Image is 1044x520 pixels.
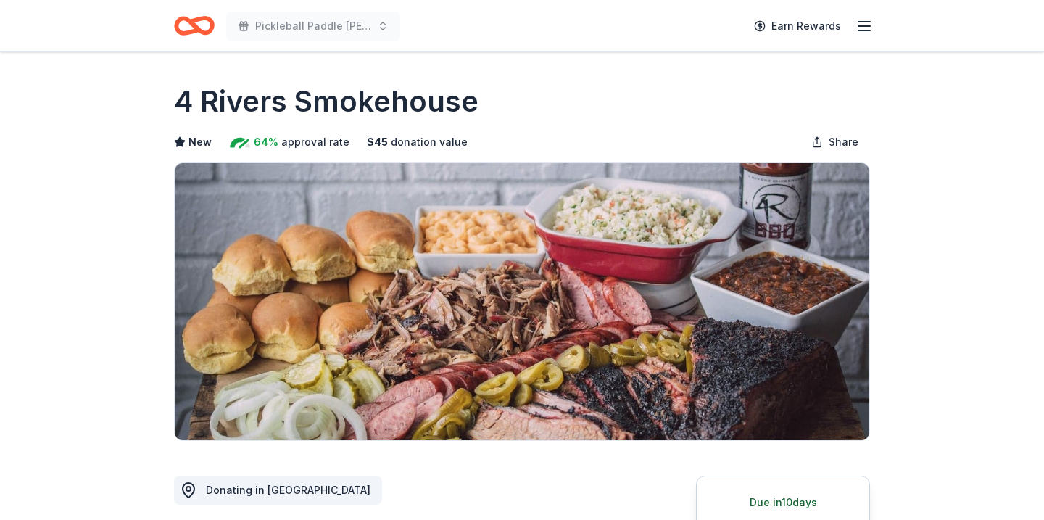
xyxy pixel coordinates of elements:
[254,133,278,151] span: 64%
[745,13,850,39] a: Earn Rewards
[255,17,371,35] span: Pickleball Paddle [PERSON_NAME]: Serving Hope, Changing Lives
[714,494,852,511] div: Due in 10 days
[281,133,349,151] span: approval rate
[391,133,468,151] span: donation value
[174,81,478,122] h1: 4 Rivers Smokehouse
[174,9,215,43] a: Home
[206,484,370,496] span: Donating in [GEOGRAPHIC_DATA]
[188,133,212,151] span: New
[226,12,400,41] button: Pickleball Paddle [PERSON_NAME]: Serving Hope, Changing Lives
[829,133,858,151] span: Share
[175,163,869,440] img: Image for 4 Rivers Smokehouse
[800,128,870,157] button: Share
[367,133,388,151] span: $ 45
